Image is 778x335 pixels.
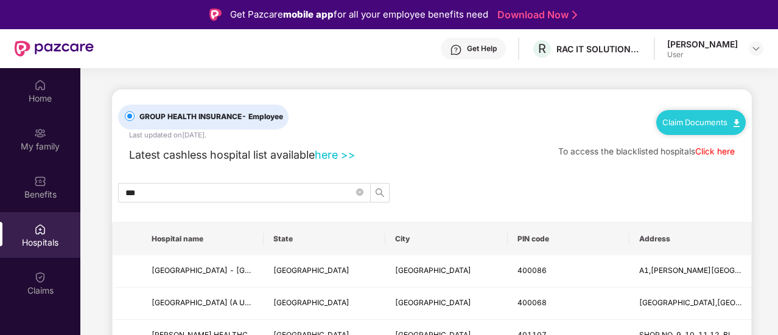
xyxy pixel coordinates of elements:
div: Get Pazcare for all your employee benefits need [230,7,488,22]
a: Download Now [497,9,573,21]
img: New Pazcare Logo [15,41,94,57]
span: R [538,41,546,56]
th: Address [629,223,751,255]
div: RAC IT SOLUTIONS PRIVATE LIMITED [556,43,642,55]
span: [GEOGRAPHIC_DATA] [273,266,349,275]
td: MAHARASHTRA [264,255,385,288]
a: Click here [695,147,735,156]
td: MUMBAI [385,255,507,288]
a: here >> [315,148,356,161]
td: NULIFE HOSPITAL - Ghatkopar(w) Mumbai [142,255,264,288]
td: MAHARASHTRA [264,288,385,320]
div: [PERSON_NAME] [667,38,738,50]
div: Get Help [467,44,497,54]
button: search [370,183,390,202]
span: To access the blacklisted hospitals [558,147,695,156]
img: svg+xml;base64,PHN2ZyBpZD0iRHJvcGRvd24tMzJ4MzIiIHhtbG5zPSJodHRwOi8vd3d3LnczLm9yZy8yMDAwL3N2ZyIgd2... [751,44,761,54]
img: Stroke [572,9,577,21]
strong: mobile app [283,9,334,20]
span: 400068 [517,298,547,307]
span: [GEOGRAPHIC_DATA] [273,298,349,307]
a: Claim Documents [662,117,740,127]
img: svg+xml;base64,PHN2ZyBpZD0iSG9zcGl0YWxzIiB4bWxucz0iaHR0cDovL3d3dy53My5vcmcvMjAwMC9zdmciIHdpZHRoPS... [34,223,46,235]
td: SUNLITE CORNER BUILDING,SV ROAD, OPP NEW DAHISAR POLICE STATION, DAHISAR (EAST) [629,288,751,320]
img: svg+xml;base64,PHN2ZyBpZD0iSGVscC0zMngzMiIgeG1sbnM9Imh0dHA6Ly93d3cudzMub3JnLzIwMDAvc3ZnIiB3aWR0aD... [450,44,462,56]
img: svg+xml;base64,PHN2ZyB4bWxucz0iaHR0cDovL3d3dy53My5vcmcvMjAwMC9zdmciIHdpZHRoPSIxMC40IiBoZWlnaHQ9Ij... [734,119,740,127]
th: State [264,223,385,255]
span: 400086 [517,266,547,275]
span: close-circle [356,187,363,198]
img: Logo [209,9,222,21]
td: A1,harekrishna building,1st floor near telephone exchange,Ghatkopar(w) [629,255,751,288]
img: svg+xml;base64,PHN2ZyBpZD0iQ2xhaW0iIHhtbG5zPSJodHRwOi8vd3d3LnczLm9yZy8yMDAwL3N2ZyIgd2lkdGg9IjIwIi... [34,271,46,283]
img: svg+xml;base64,PHN2ZyBpZD0iSG9tZSIgeG1sbnM9Imh0dHA6Ly93d3cudzMub3JnLzIwMDAvc3ZnIiB3aWR0aD0iMjAiIG... [34,79,46,91]
span: [GEOGRAPHIC_DATA] - [GEOGRAPHIC_DATA](w) [GEOGRAPHIC_DATA] [152,266,402,275]
span: Latest cashless hospital list available [129,148,315,161]
span: search [371,188,389,198]
span: - Employee [242,112,283,121]
span: [GEOGRAPHIC_DATA] [395,266,471,275]
div: Last updated on [DATE] . [129,130,206,140]
th: City [385,223,507,255]
th: PIN code [508,223,629,255]
span: close-circle [356,188,363,196]
td: SAMARPAN HOSPITAL (A UNIT OF MEDISUS HEALTHCARE) - DAHISAR EAST - MUMBAI [142,288,264,320]
span: Address [639,234,741,244]
div: User [667,50,738,60]
th: Hospital name [142,223,264,255]
span: [GEOGRAPHIC_DATA] (A UNIT OF MEDISUS HEALTHCARE) - [GEOGRAPHIC_DATA] - [GEOGRAPHIC_DATA] [152,298,526,307]
td: MUMBAI [385,288,507,320]
span: [GEOGRAPHIC_DATA] [395,298,471,307]
img: svg+xml;base64,PHN2ZyBpZD0iQmVuZWZpdHMiIHhtbG5zPSJodHRwOi8vd3d3LnczLm9yZy8yMDAwL3N2ZyIgd2lkdGg9Ij... [34,175,46,187]
span: GROUP HEALTH INSURANCE [135,111,288,123]
span: Hospital name [152,234,254,244]
img: svg+xml;base64,PHN2ZyB3aWR0aD0iMjAiIGhlaWdodD0iMjAiIHZpZXdCb3g9IjAgMCAyMCAyMCIgZmlsbD0ibm9uZSIgeG... [34,127,46,139]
